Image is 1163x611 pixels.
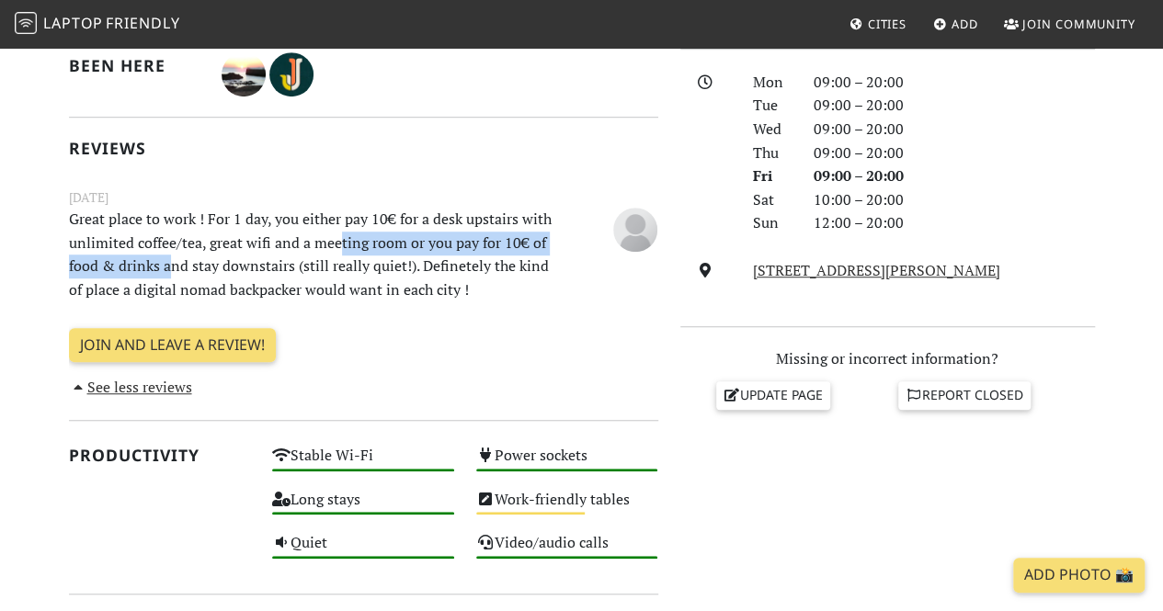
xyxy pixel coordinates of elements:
[69,56,200,75] h2: Been here
[69,446,251,465] h2: Productivity
[997,7,1143,40] a: Join Community
[803,71,1106,95] div: 09:00 – 20:00
[69,328,276,363] a: Join and leave a review!
[803,118,1106,141] div: 09:00 – 20:00
[742,94,803,118] div: Tue
[952,16,978,32] span: Add
[1013,558,1145,593] a: Add Photo 📸
[898,381,1031,409] a: Report closed
[465,442,669,486] div: Power sockets
[842,7,914,40] a: Cities
[69,139,658,158] h2: Reviews
[465,529,669,573] div: Video/audio calls
[261,442,465,486] div: Stable Wi-Fi
[269,52,314,96] img: 3159-jennifer.jpg
[43,13,103,33] span: Laptop
[742,211,803,235] div: Sun
[742,118,803,141] div: Wed
[742,71,803,95] div: Mon
[613,208,657,252] img: blank-535327c66bd565773addf3077783bbfce4b00ec00e9fd257753287c682c7fa38.png
[803,211,1106,235] div: 12:00 – 20:00
[613,218,657,238] span: Anonymous
[269,62,314,83] span: Jennifer Ho
[926,7,986,40] a: Add
[1022,16,1135,32] span: Join Community
[742,164,803,188] div: Fri
[753,260,1000,280] a: [STREET_ADDRESS][PERSON_NAME]
[222,62,269,83] span: Nuno
[15,8,180,40] a: LaptopFriendly LaptopFriendly
[742,141,803,165] div: Thu
[58,208,567,301] p: Great place to work ! For 1 day, you either pay 10€ for a desk upstairs with unlimited coffee/tea...
[261,529,465,573] div: Quiet
[261,486,465,530] div: Long stays
[742,188,803,212] div: Sat
[15,12,37,34] img: LaptopFriendly
[868,16,906,32] span: Cities
[58,187,669,208] small: [DATE]
[803,188,1106,212] div: 10:00 – 20:00
[680,347,1095,371] p: Missing or incorrect information?
[222,52,266,96] img: 3143-nuno.jpg
[803,164,1106,188] div: 09:00 – 20:00
[803,141,1106,165] div: 09:00 – 20:00
[716,381,830,409] a: Update page
[69,377,192,397] a: See less reviews
[106,13,179,33] span: Friendly
[465,486,669,530] div: Work-friendly tables
[803,94,1106,118] div: 09:00 – 20:00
